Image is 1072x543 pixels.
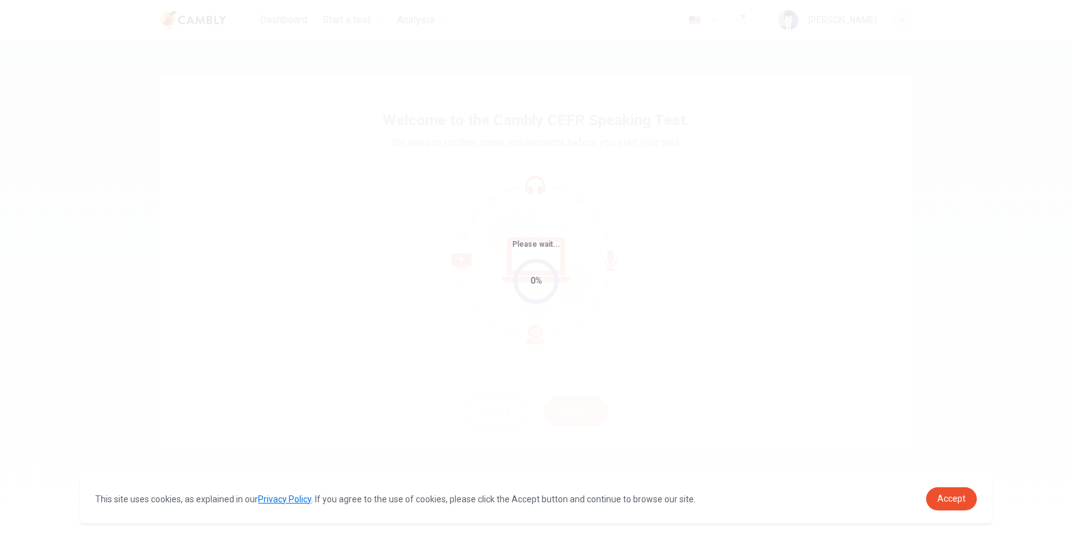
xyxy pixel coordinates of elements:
[512,240,560,249] span: Please wait...
[926,487,977,510] a: dismiss cookie message
[258,494,311,504] a: Privacy Policy
[80,475,991,523] div: cookieconsent
[937,494,966,504] span: Accept
[95,494,696,504] span: This site uses cookies, as explained in our . If you agree to the use of cookies, please click th...
[530,274,542,288] div: 0%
